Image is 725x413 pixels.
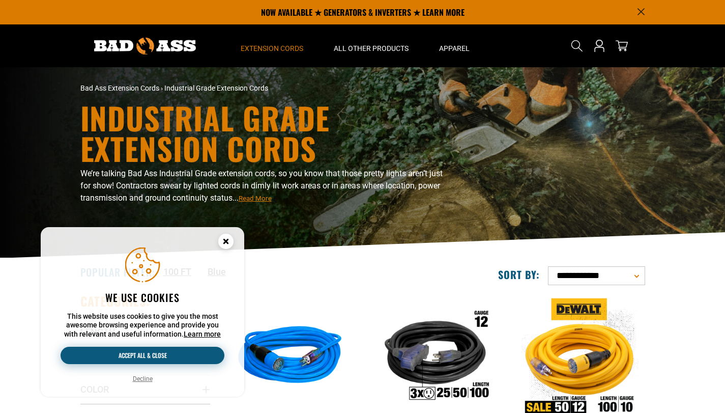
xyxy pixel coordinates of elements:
[164,84,268,92] span: Industrial Grade Extension Cords
[94,38,196,54] img: Bad Ass Extension Cords
[439,44,470,53] span: Apparel
[80,102,452,163] h1: Industrial Grade Extension Cords
[80,168,452,204] p: We’re talking Bad Ass Industrial Grade extension cords, so you know that those pretty lights aren...
[225,24,318,67] summary: Extension Cords
[80,84,159,92] a: Bad Ass Extension Cords
[61,312,224,339] p: This website uses cookies to give you the most awesome browsing experience and provide you with r...
[184,330,221,338] a: Learn more
[334,44,409,53] span: All Other Products
[424,24,485,67] summary: Apparel
[80,83,452,94] nav: breadcrumbs
[241,44,303,53] span: Extension Cords
[569,38,585,54] summary: Search
[130,374,156,384] button: Decline
[498,268,540,281] label: Sort by:
[61,347,224,364] button: Accept all & close
[161,84,163,92] span: ›
[41,227,244,397] aside: Cookie Consent
[239,195,272,202] span: Read More
[61,291,224,304] h2: We use cookies
[318,24,424,67] summary: All Other Products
